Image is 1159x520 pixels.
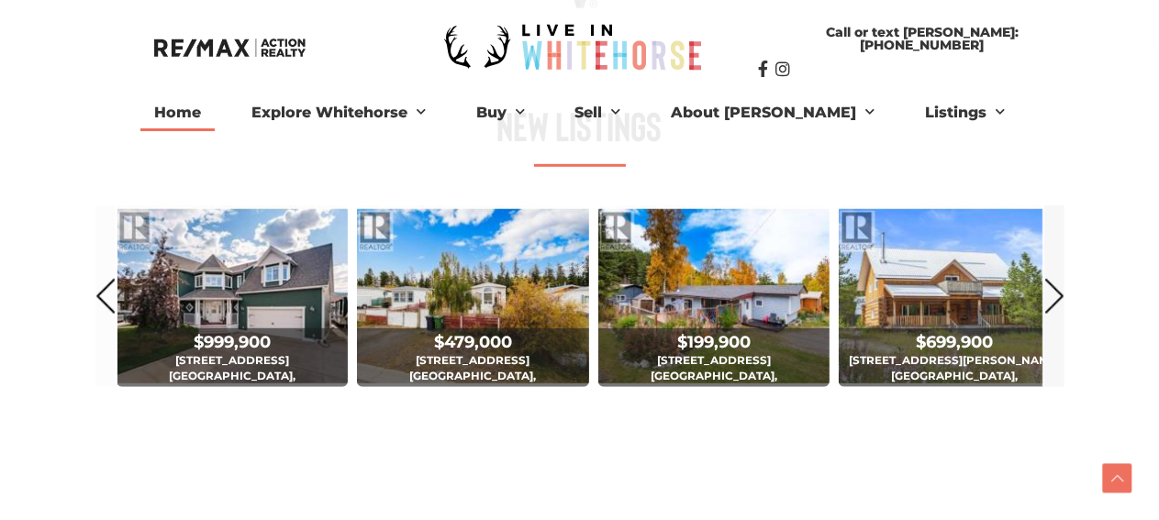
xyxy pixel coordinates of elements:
div: $199,900 [600,332,829,352]
a: Buy [462,94,539,131]
img: <div class="price">$999,900</div> 5 Gem Place<br>Whitehorse, Yukon<br><div class='bed_bath'>4 Bed... [117,205,349,386]
span: [STREET_ADDRESS] [GEOGRAPHIC_DATA], [GEOGRAPHIC_DATA] [598,330,830,440]
a: Next [1044,205,1064,386]
a: Home [140,94,215,131]
img: <div class="price">$199,900</div> 92-4 Prospector Road<br>Whitehorse, Yukon<br><div class='bed_ba... [598,205,830,386]
a: Listings [912,94,1020,131]
div: $999,900 [118,332,347,352]
span: Call or text [PERSON_NAME]: [PHONE_NUMBER] [776,26,1068,51]
nav: Menu [75,94,1085,131]
span: [STREET_ADDRESS][PERSON_NAME] [GEOGRAPHIC_DATA], [GEOGRAPHIC_DATA] [839,330,1071,440]
a: Prev [95,205,116,386]
span: [STREET_ADDRESS] [GEOGRAPHIC_DATA], [GEOGRAPHIC_DATA] [117,330,349,440]
div: $699,900 [841,332,1069,352]
img: <div class="price">$479,000</div> 89 Sandpiper Drive<br>Whitehorse, Yukon<br><div class='bed_bath... [357,205,589,386]
a: Sell [562,94,635,131]
a: Explore Whitehorse [238,94,440,131]
a: About [PERSON_NAME] [658,94,889,131]
a: Call or text [PERSON_NAME]: [PHONE_NUMBER] [758,17,1087,61]
div: $479,000 [359,332,587,352]
img: <div class="price">$699,900</div> 1130 Annie Lake Road<br>Whitehorse South, Yukon<br><div class='... [839,205,1071,386]
span: [STREET_ADDRESS] [GEOGRAPHIC_DATA], [GEOGRAPHIC_DATA] [357,330,589,440]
